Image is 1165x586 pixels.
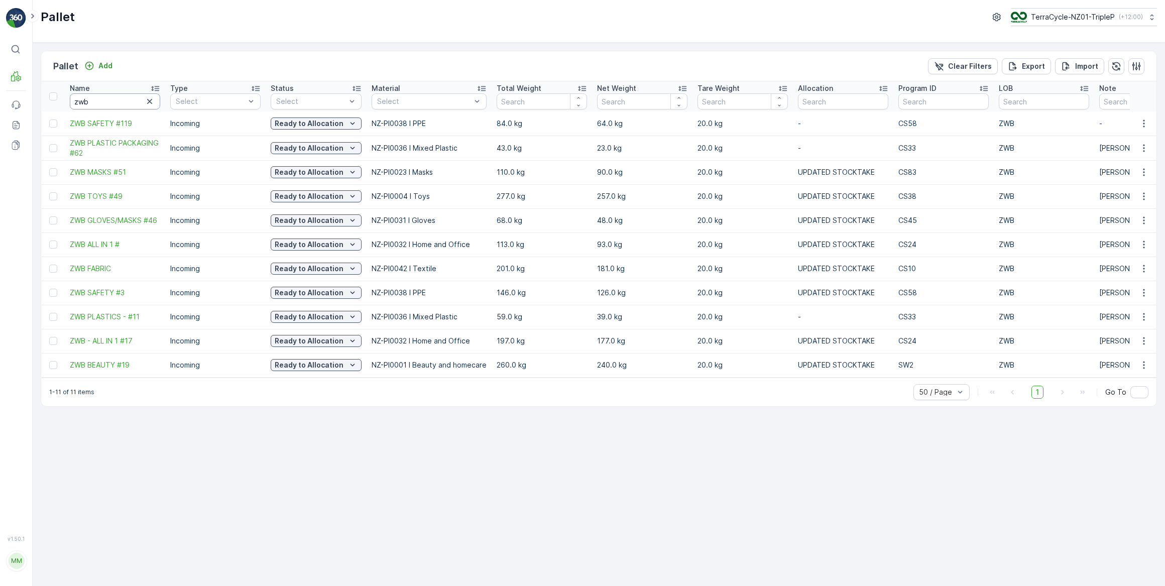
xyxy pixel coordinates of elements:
p: CS45 [898,215,989,225]
a: ZWB TOYS #49 [70,191,160,201]
p: NZ-PI0038 I PPE [372,288,487,298]
p: 20.0 kg [697,119,788,129]
span: [PERSON_NAME] & Paykel hairnets [DATE] Pallet 1 [33,165,205,173]
p: NZ-PI0001 I Beauty and homecare [372,360,487,370]
p: ZWB [999,336,1089,346]
p: ZWB [999,240,1089,250]
p: Incoming [170,360,261,370]
span: NZ-PI0038 I PPE [43,248,99,256]
p: 20.0 kg [697,312,788,322]
button: Ready to Allocation [271,142,362,154]
p: ZWB [999,215,1089,225]
p: CS33 [898,312,989,322]
p: Clear Filters [948,61,992,71]
p: UPDATED STOCKTAKE [798,215,888,225]
div: Toggle Row Selected [49,313,57,321]
p: Ready to Allocation [275,336,343,346]
span: ZWB MASKS #51 [70,167,160,177]
p: Pallet [41,9,75,25]
button: Ready to Allocation [271,214,362,226]
div: Toggle Row Selected [49,265,57,273]
p: Net Weight [597,83,636,93]
p: 20.0 kg [697,191,788,201]
p: NZ-PI0036 I Mixed Plastic [372,143,487,153]
p: UPDATED STOCKTAKE [798,240,888,250]
p: Ready to Allocation [275,360,343,370]
p: Incoming [170,312,261,322]
span: FD Pallet [53,231,84,240]
input: Search [497,93,587,109]
span: ZWB PLASTIC PACKAGING #62 [70,138,160,158]
div: Toggle Row Selected [49,337,57,345]
p: Note [1099,83,1116,93]
p: NZ-PI0038 I PPE [372,119,487,129]
p: Status [271,83,294,93]
p: Select [176,96,245,106]
div: MM [9,553,25,569]
span: 1 [1031,386,1043,399]
p: UPDATED STOCKTAKE [798,264,888,274]
p: ZWB [999,191,1089,201]
p: NZ-PI0023 I Masks [372,167,487,177]
p: UPDATED STOCKTAKE [798,167,888,177]
p: 197.0 kg [497,336,587,346]
p: CS10 [898,264,989,274]
span: 364 [53,198,67,206]
button: MM [6,544,26,578]
p: CS38 [898,191,989,201]
button: Add [80,60,117,72]
span: 20 [56,214,65,223]
p: Ready to Allocation [275,167,343,177]
p: 240.0 kg [597,360,687,370]
button: Ready to Allocation [271,311,362,323]
p: NZ-PI0032 I Home and Office [372,336,487,346]
p: 90.0 kg [597,167,687,177]
p: Incoming [170,264,261,274]
div: Toggle Row Selected [49,120,57,128]
p: ZWB [999,119,1089,129]
td: - [793,111,893,136]
input: Search [798,93,888,109]
p: Name [70,83,90,93]
span: Go To [1105,387,1126,397]
div: Toggle Row Selected [49,289,57,297]
a: ZWB - ALL IN 1 #17 [70,336,160,346]
p: Ready to Allocation [275,264,343,274]
p: Incoming [170,119,261,129]
button: Ready to Allocation [271,263,362,275]
span: Net Weight : [9,198,53,206]
a: ZWB PLASTICS - #11 [70,312,160,322]
p: Incoming [170,191,261,201]
p: 39.0 kg [597,312,687,322]
span: v 1.50.1 [6,536,26,542]
a: ZWB SAFETY #3 [70,288,160,298]
span: 384 [59,181,73,190]
p: 20.0 kg [697,240,788,250]
p: Import [1075,61,1098,71]
p: Select [377,96,471,106]
p: Ready to Allocation [275,312,343,322]
button: Export [1002,58,1051,74]
p: Ready to Allocation [275,191,343,201]
div: Toggle Row Selected [49,216,57,224]
a: ZWB BEAUTY #19 [70,360,160,370]
td: - [793,136,893,160]
button: TerraCycle-NZ01-TripleP(+12:00) [1011,8,1157,26]
p: 20.0 kg [697,167,788,177]
p: NZ-PI0031 I Gloves [372,215,487,225]
p: UPDATED STOCKTAKE [798,336,888,346]
span: ZWB SAFETY #119 [70,119,160,129]
p: 20.0 kg [697,288,788,298]
p: 260.0 kg [497,360,587,370]
a: ZWB GLOVES/MASKS #46 [70,215,160,225]
input: Search [999,93,1089,109]
div: Toggle Row Selected [49,192,57,200]
p: Ready to Allocation [275,215,343,225]
button: Import [1055,58,1104,74]
span: Total Weight : [9,181,59,190]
